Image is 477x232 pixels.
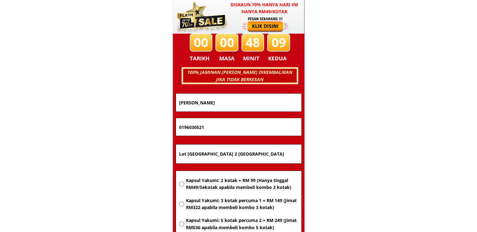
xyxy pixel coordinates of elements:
input: Nombor Telefon Bimbit [178,118,300,136]
h3: TARIKH [190,54,216,63]
span: Kapsul Yakumi: 2 kotak = RM 99 (Hanya tinggal RM49/Sekotak apabila membeli kombo 2 kotak) [186,177,298,191]
input: Nama penuh [178,94,300,112]
span: Kapsul Yakumi: 3 kotak percuma 1 = RM 149 (Jimat RM322 apabila membeli kombo 3 kotak) [186,197,298,211]
h3: 100% JAMINAN [PERSON_NAME] DIKEMBALIKAN JIKA TIDAK BERKESAN [182,69,296,83]
h3: MASA [216,54,238,63]
input: Alamat [178,145,300,163]
h3: Diskaun 70% hanya hari ini hanya RM49/kotak [225,1,305,15]
h3: MINIT [243,54,262,63]
h3: KEDUA [268,54,289,63]
span: Kapsul Yakumi: 5 kotak percuma 2 = RM 249 (Jimat RM536 apabila membeli kombo 5 kotak) [186,217,298,231]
